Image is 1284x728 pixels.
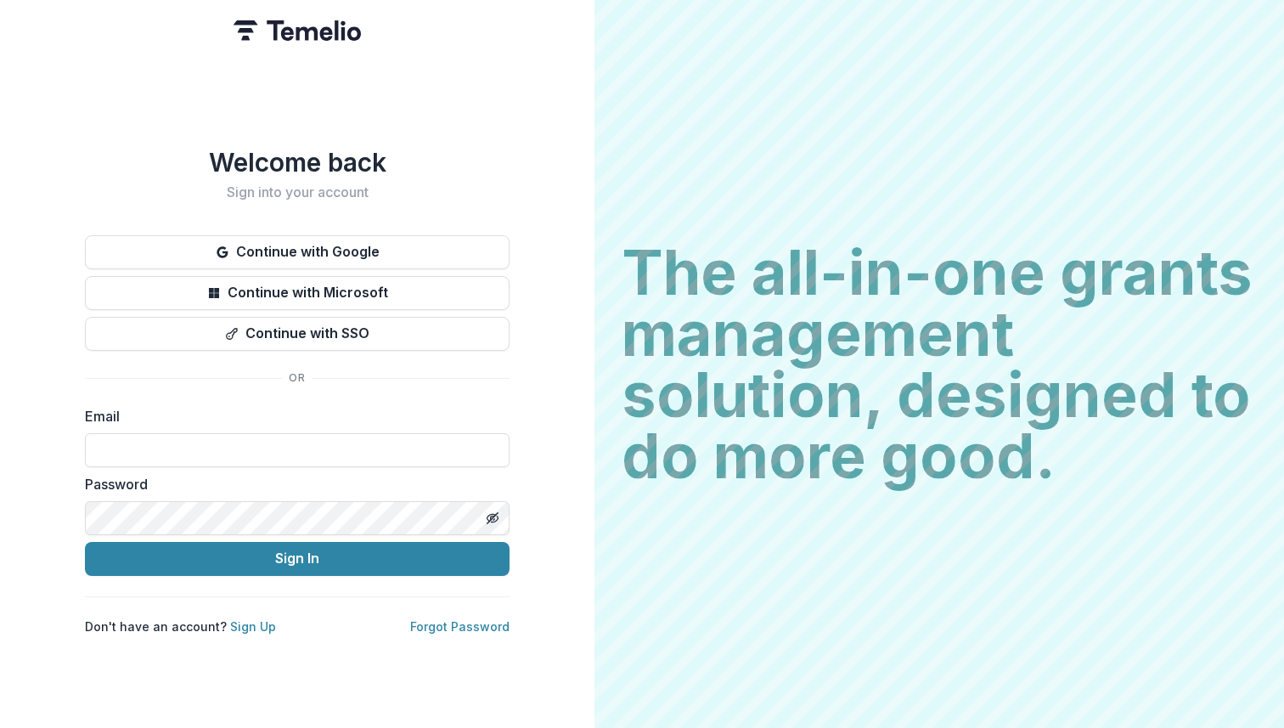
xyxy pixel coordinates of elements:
img: Temelio [234,20,361,41]
button: Continue with Microsoft [85,276,510,310]
button: Toggle password visibility [479,505,506,532]
h1: Welcome back [85,147,510,178]
label: Email [85,406,499,426]
h2: Sign into your account [85,184,510,200]
a: Forgot Password [410,619,510,634]
button: Sign In [85,542,510,576]
button: Continue with SSO [85,317,510,351]
label: Password [85,474,499,494]
a: Sign Up [230,619,276,634]
button: Continue with Google [85,235,510,269]
p: Don't have an account? [85,618,276,635]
